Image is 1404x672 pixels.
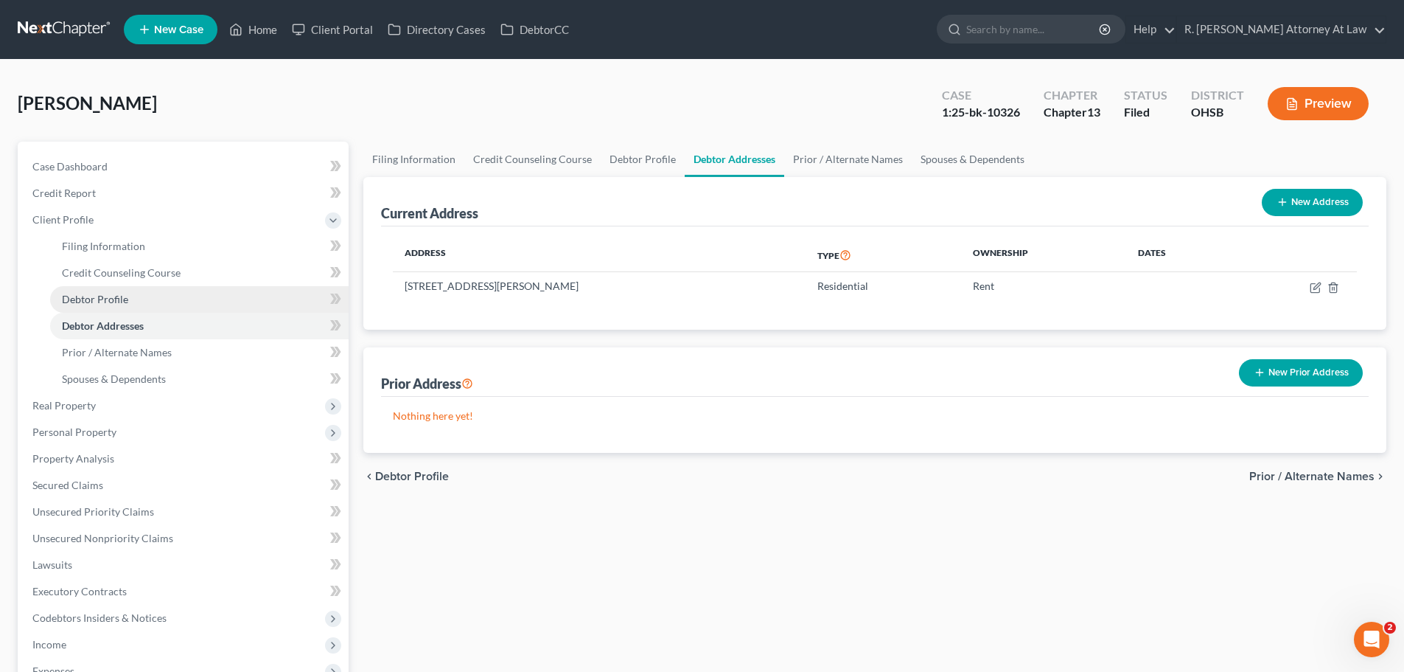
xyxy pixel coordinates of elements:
[32,452,114,465] span: Property Analysis
[32,585,127,597] span: Executory Contracts
[62,266,181,279] span: Credit Counseling Course
[363,471,375,482] i: chevron_left
[363,142,464,177] a: Filing Information
[380,16,493,43] a: Directory Cases
[685,142,784,177] a: Debtor Addresses
[21,578,349,605] a: Executory Contracts
[50,286,349,313] a: Debtor Profile
[1044,87,1100,104] div: Chapter
[784,142,912,177] a: Prior / Alternate Names
[21,525,349,552] a: Unsecured Nonpriority Claims
[21,499,349,525] a: Unsecured Priority Claims
[32,612,167,624] span: Codebtors Insiders & Notices
[32,399,96,412] span: Real Property
[961,238,1126,272] th: Ownership
[21,446,349,472] a: Property Analysis
[1124,87,1167,104] div: Status
[1177,16,1386,43] a: R. [PERSON_NAME] Attorney At Law
[1262,189,1363,216] button: New Address
[32,160,108,173] span: Case Dashboard
[284,16,380,43] a: Client Portal
[154,24,203,35] span: New Case
[32,505,154,518] span: Unsecured Priority Claims
[222,16,284,43] a: Home
[1239,359,1363,387] button: New Prior Address
[50,339,349,366] a: Prior / Alternate Names
[1375,471,1386,482] i: chevron_right
[21,552,349,578] a: Lawsuits
[1249,471,1375,482] span: Prior / Alternate Names
[464,142,601,177] a: Credit Counseling Course
[601,142,685,177] a: Debtor Profile
[62,346,172,358] span: Prior / Alternate Names
[912,142,1033,177] a: Spouses & Dependents
[942,87,1020,104] div: Case
[1384,622,1396,634] span: 2
[1126,16,1176,43] a: Help
[1044,104,1100,121] div: Chapter
[393,238,806,272] th: Address
[1191,104,1244,121] div: OHSB
[32,558,72,571] span: Lawsuits
[62,373,166,385] span: Spouses & Dependents
[50,233,349,260] a: Filing Information
[1354,622,1389,657] iframe: Intercom live chat
[32,426,116,438] span: Personal Property
[50,260,349,286] a: Credit Counseling Course
[21,180,349,207] a: Credit Report
[21,153,349,180] a: Case Dashboard
[1191,87,1244,104] div: District
[393,272,806,300] td: [STREET_ADDRESS][PERSON_NAME]
[1124,104,1167,121] div: Filed
[363,471,449,482] button: chevron_left Debtor Profile
[1126,238,1234,272] th: Dates
[806,238,961,272] th: Type
[1268,87,1369,120] button: Preview
[393,409,1357,423] p: Nothing here yet!
[62,293,128,305] span: Debtor Profile
[18,92,157,114] span: [PERSON_NAME]
[32,213,94,226] span: Client Profile
[50,366,349,392] a: Spouses & Dependents
[961,272,1126,300] td: Rent
[1087,105,1100,119] span: 13
[32,532,173,544] span: Unsecured Nonpriority Claims
[62,319,144,332] span: Debtor Addresses
[381,375,473,392] div: Prior Address
[21,472,349,499] a: Secured Claims
[1249,471,1386,482] button: Prior / Alternate Names chevron_right
[942,104,1020,121] div: 1:25-bk-10326
[375,471,449,482] span: Debtor Profile
[62,240,145,252] span: Filing Information
[32,187,96,199] span: Credit Report
[32,638,66,651] span: Income
[806,272,961,300] td: Residential
[493,16,576,43] a: DebtorCC
[32,479,103,491] span: Secured Claims
[50,313,349,339] a: Debtor Addresses
[966,15,1101,43] input: Search by name...
[381,204,478,222] div: Current Address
